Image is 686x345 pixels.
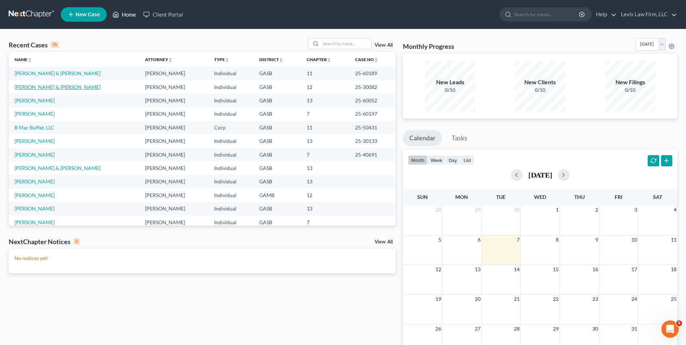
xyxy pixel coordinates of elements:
[139,161,208,175] td: [PERSON_NAME]
[534,194,546,200] span: Wed
[214,57,229,62] a: Typeunfold_more
[208,134,254,148] td: Individual
[301,107,349,121] td: 7
[552,324,559,333] span: 29
[552,265,559,274] span: 15
[513,295,520,303] span: 21
[349,80,396,94] td: 25-30082
[253,216,301,229] td: GASB
[349,94,396,107] td: 25-60052
[349,121,396,134] td: 25-50431
[427,155,446,165] button: week
[327,58,331,62] i: unfold_more
[355,57,378,62] a: Case Nounfold_more
[435,324,442,333] span: 26
[253,188,301,202] td: GAMB
[513,265,520,274] span: 14
[592,8,617,21] a: Help
[676,320,682,326] span: 5
[670,295,677,303] span: 25
[592,265,599,274] span: 16
[14,165,101,171] a: [PERSON_NAME] & [PERSON_NAME]
[27,58,32,62] i: unfold_more
[301,175,349,188] td: 13
[140,8,187,21] a: Client Portal
[253,148,301,161] td: GASB
[139,216,208,229] td: [PERSON_NAME]
[139,107,208,121] td: [PERSON_NAME]
[139,202,208,216] td: [PERSON_NAME]
[259,57,283,62] a: Districtunfold_more
[515,86,566,94] div: 0/10
[208,94,254,107] td: Individual
[592,295,599,303] span: 23
[408,155,427,165] button: month
[139,94,208,107] td: [PERSON_NAME]
[513,205,520,214] span: 30
[14,152,55,158] a: [PERSON_NAME]
[417,194,428,200] span: Sun
[631,265,638,274] span: 17
[208,80,254,94] td: Individual
[455,194,468,200] span: Mon
[208,202,254,216] td: Individual
[208,121,254,134] td: Corp
[139,80,208,94] td: [PERSON_NAME]
[139,121,208,134] td: [PERSON_NAME]
[145,57,172,62] a: Attorneyunfold_more
[321,38,371,49] input: Search by name...
[349,67,396,80] td: 25-60189
[403,42,454,51] h3: Monthly Progress
[435,205,442,214] span: 28
[208,161,254,175] td: Individual
[592,324,599,333] span: 30
[279,58,283,62] i: unfold_more
[670,265,677,274] span: 18
[14,111,55,117] a: [PERSON_NAME]
[109,8,140,21] a: Home
[139,148,208,161] td: [PERSON_NAME]
[208,188,254,202] td: Individual
[9,41,59,49] div: Recent Cases
[516,235,520,244] span: 7
[9,237,80,246] div: NextChapter Notices
[375,43,393,48] a: View All
[73,238,80,245] div: 0
[514,8,580,21] input: Search by name...
[595,235,599,244] span: 9
[474,265,481,274] span: 13
[474,324,481,333] span: 27
[208,148,254,161] td: Individual
[139,67,208,80] td: [PERSON_NAME]
[631,295,638,303] span: 24
[208,216,254,229] td: Individual
[301,202,349,216] td: 13
[574,194,585,200] span: Thu
[14,57,32,62] a: Nameunfold_more
[595,205,599,214] span: 2
[14,138,55,144] a: [PERSON_NAME]
[445,130,474,146] a: Tasks
[301,148,349,161] td: 7
[349,134,396,148] td: 25-30133
[631,235,638,244] span: 10
[374,58,378,62] i: unfold_more
[617,8,677,21] a: Levis Law Firm, LLC
[460,155,474,165] button: list
[14,178,55,184] a: [PERSON_NAME]
[301,121,349,134] td: 11
[307,57,331,62] a: Chapterunfold_more
[477,235,481,244] span: 6
[653,194,662,200] span: Sat
[605,86,656,94] div: 0/10
[349,107,396,121] td: 25-60197
[14,255,390,262] p: No notices yet!
[208,67,254,80] td: Individual
[208,107,254,121] td: Individual
[301,67,349,80] td: 11
[555,205,559,214] span: 1
[14,70,101,76] a: [PERSON_NAME] & [PERSON_NAME]
[253,134,301,148] td: GASB
[425,86,476,94] div: 0/10
[76,12,100,17] span: New Case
